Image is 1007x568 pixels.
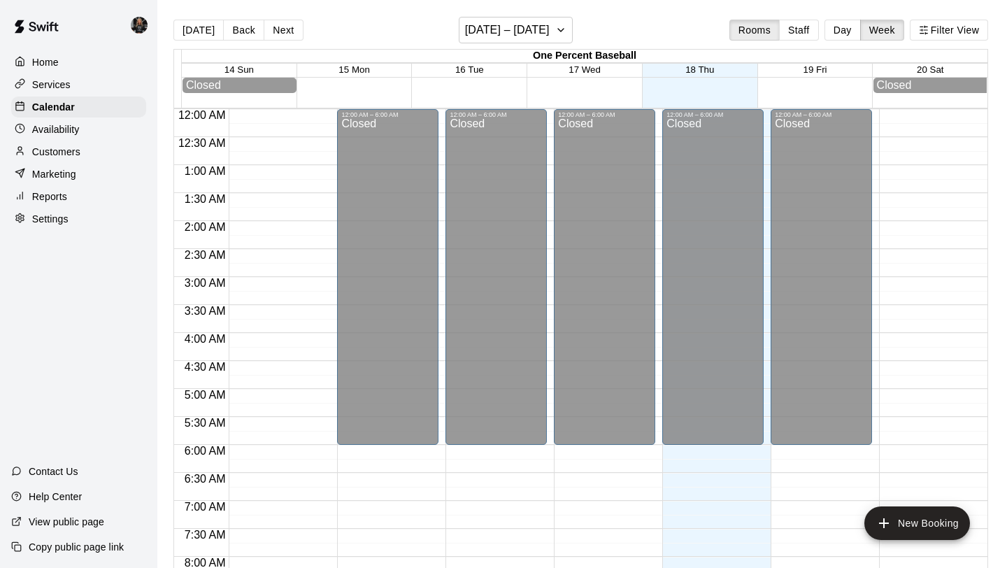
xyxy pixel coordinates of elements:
[775,111,868,118] div: 12:00 AM – 6:00 AM
[11,119,146,140] a: Availability
[910,20,988,41] button: Filter View
[128,11,157,39] div: Garrett & Sean 1on1 Lessons
[29,464,78,478] p: Contact Us
[465,20,550,40] h6: [DATE] – [DATE]
[917,64,944,75] button: 20 Sat
[32,55,59,69] p: Home
[459,17,573,43] button: [DATE] – [DATE]
[11,52,146,73] a: Home
[181,165,229,177] span: 1:00 AM
[182,50,987,63] div: One Percent Baseball
[175,109,229,121] span: 12:00 AM
[338,64,369,75] button: 15 Mon
[729,20,780,41] button: Rooms
[341,118,434,450] div: Closed
[181,193,229,205] span: 1:30 AM
[175,137,229,149] span: 12:30 AM
[450,118,543,450] div: Closed
[11,186,146,207] a: Reports
[32,100,75,114] p: Calendar
[186,79,293,92] div: Closed
[824,20,861,41] button: Day
[181,305,229,317] span: 3:30 AM
[264,20,303,41] button: Next
[558,111,651,118] div: 12:00 AM – 6:00 AM
[181,501,229,513] span: 7:00 AM
[29,540,124,554] p: Copy public page link
[29,490,82,504] p: Help Center
[181,277,229,289] span: 3:00 AM
[181,333,229,345] span: 4:00 AM
[341,111,434,118] div: 12:00 AM – 6:00 AM
[32,145,80,159] p: Customers
[181,249,229,261] span: 2:30 AM
[554,109,655,445] div: 12:00 AM – 6:00 AM: Closed
[445,109,547,445] div: 12:00 AM – 6:00 AM: Closed
[337,109,438,445] div: 12:00 AM – 6:00 AM: Closed
[11,141,146,162] a: Customers
[775,118,868,450] div: Closed
[32,167,76,181] p: Marketing
[685,64,714,75] button: 18 Thu
[450,111,543,118] div: 12:00 AM – 6:00 AM
[11,208,146,229] a: Settings
[569,64,601,75] button: 17 Wed
[32,78,71,92] p: Services
[32,212,69,226] p: Settings
[181,473,229,485] span: 6:30 AM
[11,164,146,185] a: Marketing
[131,17,148,34] img: Garrett & Sean 1on1 Lessons
[860,20,904,41] button: Week
[558,118,651,450] div: Closed
[11,97,146,118] a: Calendar
[181,389,229,401] span: 5:00 AM
[181,529,229,541] span: 7:30 AM
[32,122,80,136] p: Availability
[224,64,254,75] button: 14 Sun
[666,118,759,450] div: Closed
[864,506,970,540] button: add
[662,109,764,445] div: 12:00 AM – 6:00 AM: Closed
[455,64,484,75] button: 16 Tue
[779,20,819,41] button: Staff
[29,515,104,529] p: View public page
[11,74,146,95] a: Services
[771,109,872,445] div: 12:00 AM – 6:00 AM: Closed
[181,221,229,233] span: 2:00 AM
[32,190,67,204] p: Reports
[223,20,264,41] button: Back
[181,361,229,373] span: 4:30 AM
[804,64,827,75] button: 19 Fri
[666,111,759,118] div: 12:00 AM – 6:00 AM
[181,417,229,429] span: 5:30 AM
[181,445,229,457] span: 6:00 AM
[173,20,224,41] button: [DATE]
[877,79,984,92] div: Closed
